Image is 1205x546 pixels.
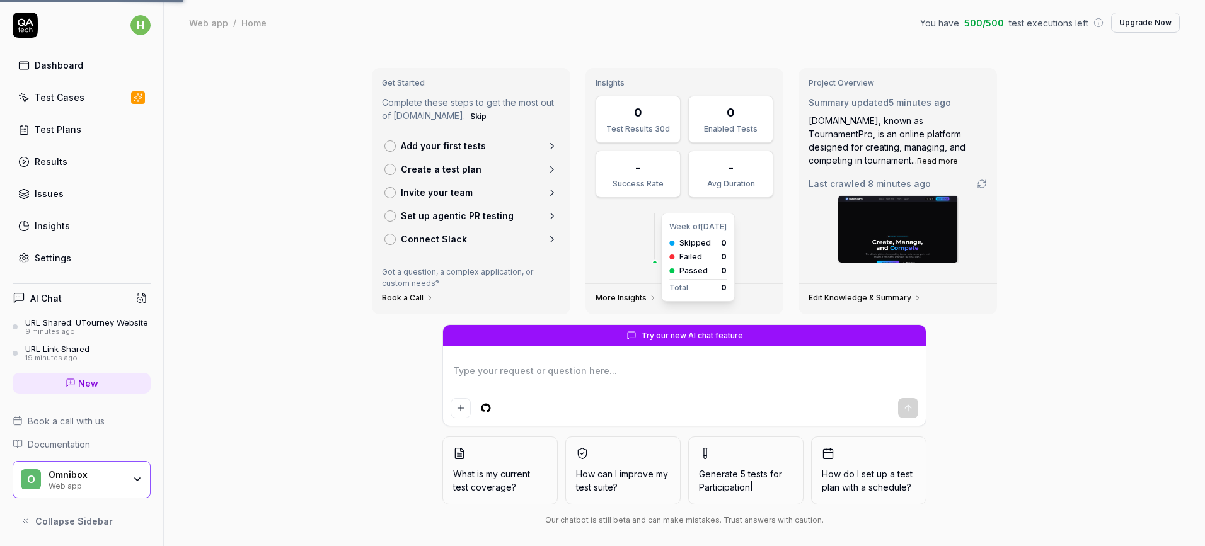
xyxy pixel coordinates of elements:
button: Skip [468,109,489,124]
div: 0 [634,104,642,121]
h3: Get Started [382,78,560,88]
div: - [729,159,734,176]
a: New [13,373,151,394]
div: / [233,16,236,29]
span: You have [920,16,959,30]
a: More Insights [596,293,657,303]
span: Summary updated [809,97,889,108]
span: How do I set up a test plan with a schedule? [822,467,916,494]
span: h [130,15,151,35]
button: Add attachment [451,398,471,418]
button: Generate 5 tests forParticipation [688,436,804,504]
a: Set up agentic PR testing [379,204,563,227]
a: Book a call with us [13,414,151,428]
span: How can I improve my test suite? [576,467,670,494]
time: 5 minutes ago [889,97,951,108]
a: Documentation [13,438,151,451]
div: 9 minutes ago [25,327,148,336]
a: Connect Slack [379,227,563,251]
div: - [635,159,640,176]
a: Create a test plan [379,157,563,181]
div: Enabled Tests [696,123,765,135]
div: Results [35,155,67,168]
a: Test Cases [13,85,151,110]
p: Add your first tests [401,139,486,152]
a: URL Link Shared19 minutes ago [13,344,151,363]
a: Issues [13,181,151,206]
a: Dashboard [13,53,151,77]
time: 8 minutes ago [868,178,931,189]
div: Avg Duration [696,178,765,190]
div: Settings [35,251,71,264]
img: Screenshot [838,196,958,263]
span: Participation [699,482,750,492]
span: O [21,469,41,489]
span: test executions left [1009,16,1088,30]
a: Go to crawling settings [977,179,987,189]
div: Web app [189,16,228,29]
div: Our chatbot is still beta and can make mistakes. Trust answers with caution. [442,515,926,526]
a: Edit Knowledge & Summary [809,293,921,303]
span: Book a call with us [28,414,105,428]
span: Collapse Sidebar [35,515,113,528]
div: Success Rate [604,178,672,190]
span: 500 / 500 [964,16,1004,30]
button: OOmniboxWeb app [13,461,151,499]
button: How do I set up a test plan with a schedule? [811,436,926,504]
p: Invite your team [401,186,473,199]
span: Documentation [28,438,90,451]
div: URL Link Shared [25,344,89,354]
span: Generate 5 tests for [699,467,793,494]
p: Set up agentic PR testing [401,209,514,222]
div: URL Shared: UTourney Website [25,317,148,327]
div: Insights [35,219,70,232]
div: Omnibox [49,469,124,481]
div: Home [241,16,267,29]
a: Add your first tests [379,134,563,157]
div: Issues [35,187,64,200]
h3: Insights [596,78,774,88]
a: Test Plans [13,117,151,142]
button: What is my current test coverage? [442,436,558,504]
p: Complete these steps to get the most out of [DOMAIN_NAME]. [382,96,560,124]
span: Try our new AI chat feature [642,330,743,341]
button: Read more [917,156,958,167]
div: 0 [727,104,735,121]
h4: AI Chat [30,292,62,305]
p: Got a question, a complex application, or custom needs? [382,266,560,289]
a: Invite your team [379,181,563,204]
a: Book a Call [382,293,434,303]
span: Last crawled [809,177,931,190]
a: Insights [13,213,151,238]
span: [DOMAIN_NAME], known as TournamentPro, is an online platform designed for creating, managing, and... [809,115,966,166]
div: Test Cases [35,91,84,104]
div: Web app [49,480,124,490]
button: Upgrade Now [1111,13,1180,33]
div: Test Plans [35,123,81,136]
p: Connect Slack [401,232,467,246]
p: Create a test plan [401,162,481,176]
div: Test Results 30d [604,123,672,135]
a: Settings [13,246,151,270]
a: Results [13,149,151,174]
span: What is my current test coverage? [453,467,547,494]
span: New [78,377,98,390]
h3: Project Overview [809,78,987,88]
div: 19 minutes ago [25,354,89,363]
button: Collapse Sidebar [13,508,151,533]
button: How can I improve my test suite? [565,436,681,504]
div: Dashboard [35,59,83,72]
button: h [130,13,151,38]
a: URL Shared: UTourney Website9 minutes ago [13,317,151,336]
